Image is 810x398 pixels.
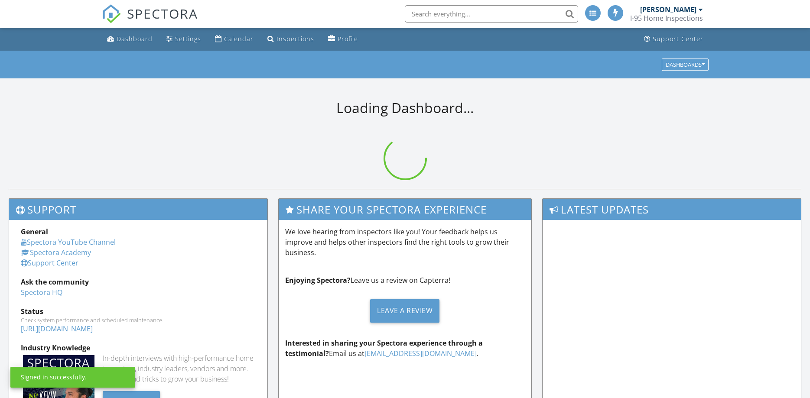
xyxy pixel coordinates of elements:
a: Settings [163,31,205,47]
a: Dashboard [104,31,156,47]
p: Email us at . [285,338,525,359]
span: SPECTORA [127,4,198,23]
a: Support Center [21,258,78,268]
a: Inspections [264,31,318,47]
strong: General [21,227,48,236]
a: Spectora Academy [21,248,91,257]
div: Dashboards [666,61,705,68]
a: Calendar [211,31,257,47]
input: Search everything... [405,5,578,23]
a: Spectora YouTube Channel [21,237,116,247]
div: Signed in successfully. [21,373,87,382]
p: We love hearing from inspectors like you! Your feedback helps us improve and helps other inspecto... [285,227,525,258]
h3: Share Your Spectora Experience [279,199,532,220]
a: [EMAIL_ADDRESS][DOMAIN_NAME] [364,349,477,358]
div: Settings [175,35,201,43]
p: Leave us a review on Capterra! [285,275,525,285]
strong: Enjoying Spectora? [285,275,351,285]
div: Ask the community [21,277,256,287]
a: Spectora HQ [21,288,62,297]
div: In-depth interviews with high-performance home inspectors, industry leaders, vendors and more. Ge... [103,353,256,384]
div: Check system performance and scheduled maintenance. [21,317,256,324]
a: [URL][DOMAIN_NAME] [21,324,93,333]
div: [PERSON_NAME] [640,5,696,14]
div: Leave a Review [370,299,439,323]
div: Profile [338,35,358,43]
div: Status [21,306,256,317]
div: Support Center [653,35,703,43]
strong: Interested in sharing your Spectora experience through a testimonial? [285,338,483,358]
a: SPECTORA [102,12,198,30]
a: Leave a Review [285,292,525,329]
button: Dashboards [662,58,709,71]
div: Industry Knowledge [21,343,256,353]
a: Support Center [641,31,707,47]
h3: Latest Updates [543,199,801,220]
a: Profile [325,31,361,47]
div: Inspections [277,35,314,43]
img: The Best Home Inspection Software - Spectora [102,4,121,23]
div: I-95 Home Inspections [630,14,703,23]
div: Dashboard [117,35,153,43]
div: Calendar [224,35,254,43]
h3: Support [9,199,267,220]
